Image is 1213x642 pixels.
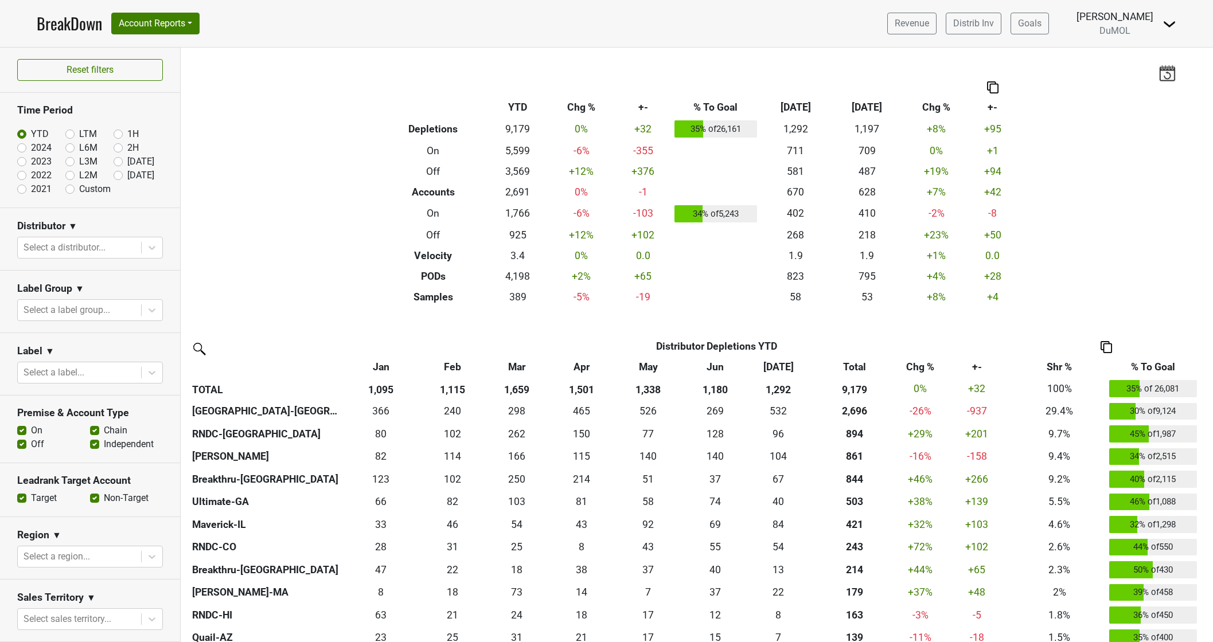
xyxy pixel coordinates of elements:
h3: Distributor [17,220,65,232]
th: RNDC-[GEOGRAPHIC_DATA] [189,422,341,445]
th: [DATE] [832,97,903,118]
div: +201 [944,426,1010,441]
div: 82 [344,449,418,464]
div: 46 [423,517,481,532]
h3: Label [17,345,42,357]
div: 128 [686,426,744,441]
td: 0.0 [615,245,672,266]
span: +32 [968,383,985,394]
div: 104 [750,449,808,464]
td: 214.336 [550,468,613,491]
h3: Region [17,529,49,541]
a: Revenue [887,13,937,34]
th: TOTAL [189,377,341,400]
td: +4 [970,287,1015,307]
td: 95.833 [747,422,810,445]
td: 3,569 [487,161,548,182]
td: 54.166 [484,513,550,536]
td: +72 % [899,536,941,559]
td: 795 [832,266,903,287]
label: L6M [79,141,97,155]
div: 40 [750,494,808,509]
th: Samples [379,287,487,307]
td: 66.671 [747,468,810,491]
div: 31 [423,539,481,554]
td: 5,599 [487,140,548,161]
th: +-: activate to sort column ascending [941,357,1012,377]
td: 81.668 [341,445,421,468]
th: Off [379,225,487,245]
td: 9.7% [1013,422,1106,445]
label: 2023 [31,155,52,169]
div: 140 [616,449,681,464]
td: +29 % [899,422,941,445]
td: 36.669 [683,468,746,491]
div: 103 [487,494,547,509]
td: +46 % [899,468,941,491]
label: 2024 [31,141,52,155]
th: On [379,140,487,161]
th: 1,338 [613,377,683,400]
td: 2.6% [1013,536,1106,559]
th: Chg %: activate to sort column ascending [899,357,941,377]
td: +4 % [903,266,970,287]
td: 27.5 [341,536,421,559]
th: 1,115 [421,377,484,400]
td: -5 % [548,287,615,307]
td: 122.51 [341,468,421,491]
th: Jan: activate to sort column ascending [341,357,421,377]
td: +12 % [548,225,615,245]
td: 9,179 [487,118,548,140]
div: 43 [553,517,611,532]
div: +102 [944,539,1010,554]
td: +12 % [548,161,615,182]
div: 150 [553,426,611,441]
div: 240 [423,404,481,418]
div: 77 [616,426,681,441]
td: 4,198 [487,266,548,287]
td: +38 % [899,491,941,514]
th: 861.169 [810,445,899,468]
td: 47 [341,558,421,581]
td: 465.334 [550,400,613,423]
th: RNDC-CO [189,536,341,559]
th: 1,095 [341,377,421,400]
td: 1.9 [760,245,832,266]
td: 42.5 [550,513,613,536]
label: Off [31,437,44,451]
h3: Time Period [17,104,163,116]
td: 81.5 [421,491,484,514]
button: Account Reports [111,13,200,34]
td: 2,691 [487,182,548,202]
td: -2 % [903,202,970,225]
label: Chain [104,424,127,437]
div: 214 [553,472,611,487]
td: 711 [760,140,832,161]
div: -937 [944,404,1010,418]
label: 1H [127,127,139,141]
th: Apr: activate to sort column ascending [550,357,613,377]
td: -8 [970,202,1015,225]
td: 18.333 [484,558,550,581]
td: -1 [615,182,672,202]
td: 69.166 [683,513,746,536]
td: 268 [760,225,832,245]
td: 402 [760,202,832,225]
div: 243 [813,539,896,554]
div: 82 [423,494,481,509]
th: Accounts [379,182,487,202]
div: 28 [344,539,418,554]
td: 24.7 [484,536,550,559]
td: 53.5 [747,536,810,559]
img: Dropdown Menu [1163,17,1176,31]
label: 2021 [31,182,52,196]
td: 5.5% [1013,491,1106,514]
div: -158 [944,449,1010,464]
td: 9.4% [1013,445,1106,468]
div: 465 [553,404,611,418]
td: +28 [970,266,1015,287]
td: -6 % [548,140,615,161]
td: 709 [832,140,903,161]
div: 140 [686,449,744,464]
th: Maverick-IL [189,513,341,536]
